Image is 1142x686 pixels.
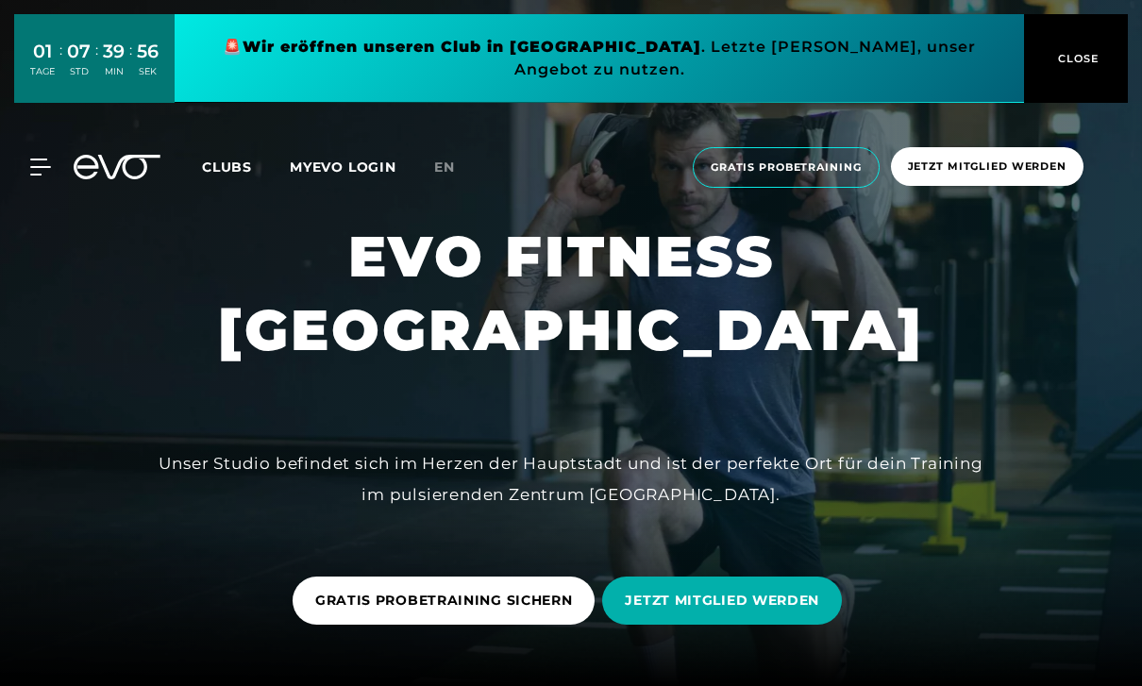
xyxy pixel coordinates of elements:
div: 01 [30,38,55,65]
div: 39 [103,38,125,65]
a: JETZT MITGLIED WERDEN [602,562,849,639]
div: Unser Studio befindet sich im Herzen der Hauptstadt und ist der perfekte Ort für dein Training im... [146,448,996,510]
div: : [95,40,98,90]
button: CLOSE [1024,14,1128,103]
a: MYEVO LOGIN [290,159,396,176]
div: MIN [103,65,125,78]
div: 56 [137,38,159,65]
span: GRATIS PROBETRAINING SICHERN [315,591,573,611]
div: STD [67,65,91,78]
div: 07 [67,38,91,65]
div: TAGE [30,65,55,78]
span: Clubs [202,159,252,176]
a: Jetzt Mitglied werden [885,147,1089,188]
span: JETZT MITGLIED WERDEN [625,591,819,611]
span: Gratis Probetraining [711,159,862,176]
span: CLOSE [1053,50,1100,67]
span: Jetzt Mitglied werden [908,159,1066,175]
a: en [434,157,478,178]
a: Clubs [202,158,290,176]
a: Gratis Probetraining [687,147,885,188]
div: SEK [137,65,159,78]
span: en [434,159,455,176]
div: : [59,40,62,90]
div: : [129,40,132,90]
h1: EVO FITNESS [GEOGRAPHIC_DATA] [218,220,924,367]
a: GRATIS PROBETRAINING SICHERN [293,562,603,639]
